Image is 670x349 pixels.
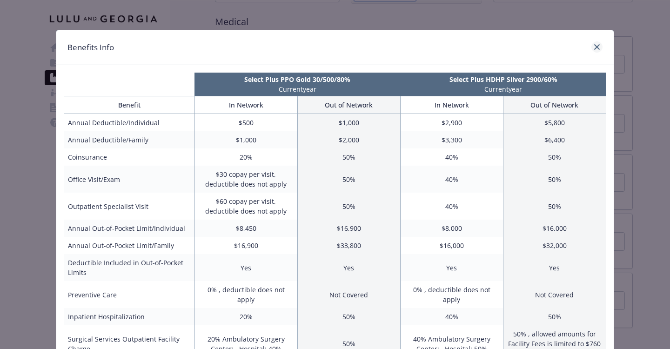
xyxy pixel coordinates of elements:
[194,281,297,308] td: 0% , deductible does not apply
[297,220,400,237] td: $16,900
[400,166,503,193] td: 40%
[400,131,503,148] td: $3,300
[503,237,606,254] td: $32,000
[64,220,195,237] td: Annual Out-of-Pocket Limit/Individual
[591,41,603,53] a: close
[297,131,400,148] td: $2,000
[196,74,398,84] p: Select Plus PPO Gold 30/500/80%
[297,148,400,166] td: 50%
[402,74,604,84] p: Select Plus HDHP Silver 2900/60%
[297,193,400,220] td: 50%
[400,148,503,166] td: 40%
[297,166,400,193] td: 50%
[64,237,195,254] td: Annual Out-of-Pocket Limit/Family
[503,281,606,308] td: Not Covered
[503,148,606,166] td: 50%
[400,237,503,254] td: $16,000
[64,114,195,132] td: Annual Deductible/Individual
[194,237,297,254] td: $16,900
[400,193,503,220] td: 40%
[194,193,297,220] td: $60 copay per visit, deductible does not apply
[297,237,400,254] td: $33,800
[402,84,604,94] p: Current year
[196,84,398,94] p: Current year
[64,281,195,308] td: Preventive Care
[64,166,195,193] td: Office Visit/Exam
[297,114,400,132] td: $1,000
[297,96,400,114] th: Out of Network
[64,308,195,325] td: Inpatient Hospitalization
[400,220,503,237] td: $8,000
[64,96,195,114] th: Benefit
[194,148,297,166] td: 20%
[503,193,606,220] td: 50%
[64,254,195,281] td: Deductible Included in Out-of-Pocket Limits
[400,96,503,114] th: In Network
[194,308,297,325] td: 20%
[503,114,606,132] td: $5,800
[400,254,503,281] td: Yes
[194,166,297,193] td: $30 copay per visit, deductible does not apply
[64,148,195,166] td: Coinsurance
[400,114,503,132] td: $2,900
[194,131,297,148] td: $1,000
[503,254,606,281] td: Yes
[297,308,400,325] td: 50%
[297,254,400,281] td: Yes
[400,281,503,308] td: 0% , deductible does not apply
[297,281,400,308] td: Not Covered
[194,96,297,114] th: In Network
[503,166,606,193] td: 50%
[503,308,606,325] td: 50%
[194,220,297,237] td: $8,450
[64,131,195,148] td: Annual Deductible/Family
[503,131,606,148] td: $6,400
[503,96,606,114] th: Out of Network
[194,254,297,281] td: Yes
[64,73,194,96] th: intentionally left blank
[67,41,114,54] h1: Benefits Info
[64,193,195,220] td: Outpatient Specialist Visit
[503,220,606,237] td: $16,000
[194,114,297,132] td: $500
[400,308,503,325] td: 40%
